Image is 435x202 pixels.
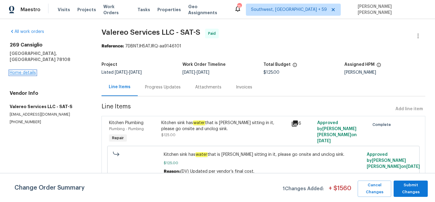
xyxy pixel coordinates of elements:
div: [PERSON_NAME] [344,70,425,75]
em: water [195,152,208,157]
h5: [GEOGRAPHIC_DATA], [GEOGRAPHIC_DATA] 78108 [10,50,87,63]
h5: Valereo Services LLC - SAT-S [10,104,87,110]
div: Line Items [109,84,130,90]
span: Plumbing - Plumbing [109,127,144,131]
h5: Project [101,63,117,67]
span: The hpm assigned to this work order. [376,63,381,70]
h4: Vendor Info [10,90,87,96]
div: Progress Updates [145,84,181,90]
span: Submit Changes [397,182,425,196]
span: Kitchen Plumbing [109,121,143,125]
a: All work orders [10,30,44,34]
span: Approved by [PERSON_NAME] [PERSON_NAME] on [317,121,357,143]
button: Submit Changes [394,181,428,197]
span: $125.00 [161,133,176,137]
div: 7DBNTJH5ATJRQ-aa9146101 [101,43,425,49]
span: Work Orders [103,4,130,16]
span: Projects [77,7,96,13]
span: - [182,70,209,75]
span: Southwest, [GEOGRAPHIC_DATA] + 59 [251,7,327,13]
span: Paid [208,30,218,37]
span: Properties [157,7,181,13]
span: [DATE] [317,139,331,143]
span: Valereo Services LLC - SAT-S [101,29,200,36]
button: Cancel Changes [358,181,391,197]
span: Listed [101,70,142,75]
div: Attachments [195,84,221,90]
h5: Work Order Timeline [182,63,226,67]
span: [DATE] [129,70,142,75]
div: 6 [291,120,314,127]
span: Reason: [164,169,180,174]
h5: Total Budget [263,63,291,67]
span: $125.00 [164,160,363,166]
span: - [115,70,142,75]
span: 1 Changes Added: [283,183,324,197]
span: Geo Assignments [188,4,227,16]
span: Kitchen sink has that is [PERSON_NAME] sitting in it, please go onsite and unclog sink. [164,152,363,158]
div: 754 [237,4,241,10]
span: [DATE] [197,70,209,75]
p: [PHONE_NUMBER] [10,120,87,125]
span: Repair [110,135,126,141]
span: $125.00 [263,70,279,75]
span: (DV) Updated per vendor’s final cost. [180,169,254,174]
h2: 269 Cansiglio [10,42,87,48]
span: Line Items [101,104,393,115]
div: Invoices [236,84,252,90]
span: Maestro [21,7,40,13]
a: Home details [10,71,36,75]
span: Visits [58,7,70,13]
span: [DATE] [182,70,195,75]
span: Complete [372,122,393,128]
span: Cancel Changes [361,182,388,196]
span: [PERSON_NAME] [PERSON_NAME] [355,4,426,16]
div: Kitchen sink has that is [PERSON_NAME] sitting in it, please go onsite and unclog sink. [161,120,288,132]
span: The total cost of line items that have been proposed by Opendoor. This sum includes line items th... [292,63,297,70]
h5: Assigned HPM [344,63,375,67]
span: Approved by [PERSON_NAME] [PERSON_NAME] on [367,152,420,169]
span: + $ 1560 [329,185,351,197]
b: Reference: [101,44,124,48]
span: [DATE] [115,70,127,75]
p: [EMAIL_ADDRESS][DOMAIN_NAME] [10,112,87,117]
span: Change Order Summary [14,181,85,197]
em: water [193,120,205,125]
span: Tasks [137,8,150,12]
span: [DATE] [406,165,420,169]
